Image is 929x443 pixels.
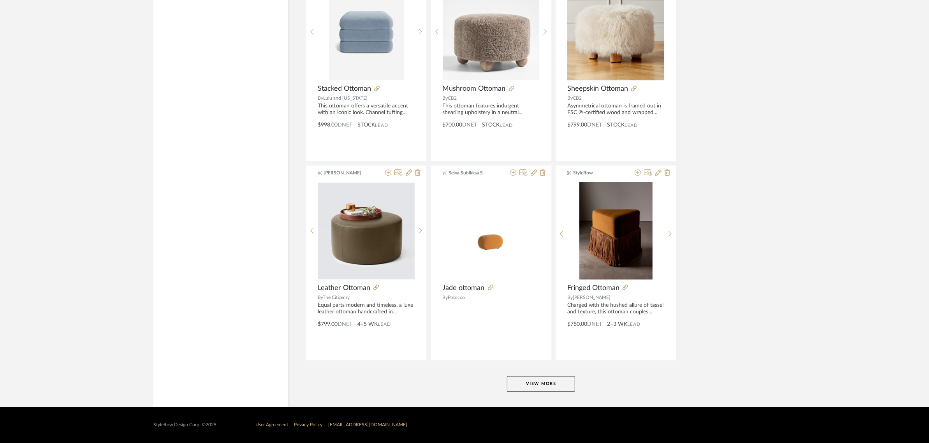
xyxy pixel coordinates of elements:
span: Lead [625,123,638,128]
span: $780.00 [567,322,587,327]
span: By [567,96,573,100]
span: DNET [463,122,477,128]
span: Stacked Ottoman [318,84,371,93]
span: By [318,295,323,300]
span: DNET [587,122,602,128]
div: Asymmetrical ottoman is framed out in FSC ®-certified wood and wrapped entirely in humanely sourc... [567,103,664,116]
span: By [567,295,573,300]
span: Lead [375,123,388,128]
span: Sheepskin Ottoman [567,84,628,93]
div: Charged with the hushed allure of tassel and texture, this ottoman couples comfort and sophistica... [567,302,664,315]
span: Lead [627,322,640,327]
span: [PERSON_NAME] [324,169,373,176]
span: Lead [378,322,391,327]
span: $700.00 [443,122,463,128]
div: Equal parts modern and timeless, a luxe leather ottoman handcrafted in [GEOGRAPHIC_DATA], [GEOGRA... [318,302,415,315]
span: StyleRow [574,169,623,176]
span: CB2 [573,96,582,100]
span: $799.00 [567,122,587,128]
span: DNET [338,322,352,327]
span: $799.00 [318,322,338,327]
div: This ottoman offers a versatile accent with an iconic look. Channel tufting creates a neatly stac... [318,103,415,116]
span: 4–5 WK [357,320,378,329]
span: Potocco [448,295,465,300]
span: CB2 [448,96,457,100]
span: DNET [587,322,602,327]
span: STOCK [607,121,625,129]
span: By [443,96,448,100]
span: The Citizenry [323,295,350,300]
button: View More [507,376,575,392]
a: [EMAIL_ADDRESS][DOMAIN_NAME] [328,422,407,427]
img: Jade ottoman [443,208,540,253]
span: By [443,295,448,300]
img: Leather Ottoman [318,183,415,279]
span: DNET [338,122,352,128]
span: Mushroom Ottoman [443,84,506,93]
span: STOCK [357,121,375,129]
span: STOCK [482,121,500,129]
span: Lead [500,123,513,128]
span: 2–3 WK [607,320,627,329]
span: Fringed Ottoman [567,284,619,292]
span: Lulu and [US_STATE] [323,96,368,100]
span: $998.00 [318,122,338,128]
span: By [318,96,323,100]
span: Selva Subikksa S [449,169,498,176]
div: StyleRow Design Corp. ©2025 [153,422,216,428]
img: Fringed Ottoman [579,182,653,280]
a: Privacy Policy [294,422,322,427]
span: Leather Ottoman [318,284,370,292]
div: This ottoman features indulgent shearling upholstery in a neutral mushroom shade. Set on bun-shap... [443,103,540,116]
div: 0 [568,182,664,280]
span: Jade ottoman [443,284,485,292]
a: User Agreement [255,422,288,427]
span: [PERSON_NAME] [573,295,611,300]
